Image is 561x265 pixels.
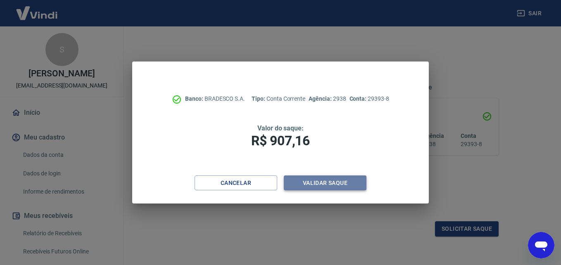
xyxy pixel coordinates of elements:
span: Valor do saque: [257,124,304,132]
p: 29393-8 [349,95,389,103]
p: BRADESCO S.A. [185,95,245,103]
span: Banco: [185,95,204,102]
span: R$ 907,16 [251,133,310,149]
button: Cancelar [195,175,277,191]
p: 2938 [309,95,346,103]
button: Validar saque [284,175,366,191]
span: Conta: [349,95,368,102]
p: Conta Corrente [252,95,305,103]
span: Agência: [309,95,333,102]
iframe: Botão para abrir a janela de mensagens [528,232,554,258]
span: Tipo: [252,95,266,102]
